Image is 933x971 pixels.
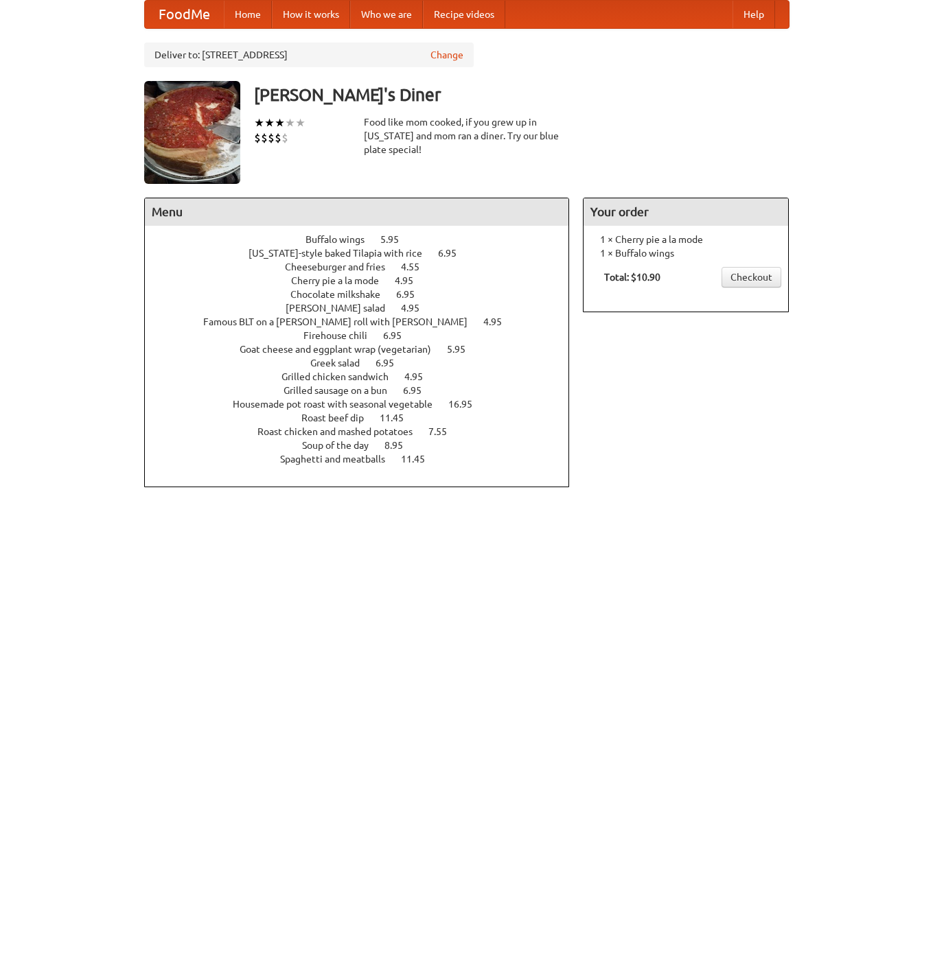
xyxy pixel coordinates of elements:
[310,358,419,368] a: Greek salad 6.95
[145,1,224,28] a: FoodMe
[203,316,527,327] a: Famous BLT on a [PERSON_NAME] roll with [PERSON_NAME] 4.95
[285,261,445,272] a: Cheeseburger and fries 4.55
[203,316,481,327] span: Famous BLT on a [PERSON_NAME] roll with [PERSON_NAME]
[310,358,373,368] span: Greek salad
[254,130,261,145] li: $
[281,371,402,382] span: Grilled chicken sandwich
[303,330,427,341] a: Firehouse chili 6.95
[384,440,417,451] span: 8.95
[249,248,436,259] span: [US_STATE]-style baked Tilapia with rice
[590,246,781,260] li: 1 × Buffalo wings
[240,344,491,355] a: Goat cheese and eggplant wrap (vegetarian) 5.95
[280,454,450,465] a: Spaghetti and meatballs 11.45
[302,440,428,451] a: Soup of the day 8.95
[286,303,445,314] a: [PERSON_NAME] salad 4.95
[404,371,437,382] span: 4.95
[240,344,445,355] span: Goat cheese and eggplant wrap (vegetarian)
[301,412,429,423] a: Roast beef dip 11.45
[145,198,569,226] h4: Menu
[249,248,482,259] a: [US_STATE]-style baked Tilapia with rice 6.95
[291,275,439,286] a: Cherry pie a la mode 4.95
[254,81,790,108] h3: [PERSON_NAME]'s Diner
[396,289,428,300] span: 6.95
[403,385,435,396] span: 6.95
[281,371,448,382] a: Grilled chicken sandwich 4.95
[438,248,470,259] span: 6.95
[447,344,479,355] span: 5.95
[144,43,474,67] div: Deliver to: [STREET_ADDRESS]
[590,233,781,246] li: 1 × Cherry pie a la mode
[430,48,463,62] a: Change
[280,454,399,465] span: Spaghetti and meatballs
[380,234,413,245] span: 5.95
[428,426,461,437] span: 7.55
[722,267,781,288] a: Checkout
[290,289,394,300] span: Chocolate milkshake
[401,303,433,314] span: 4.95
[144,81,240,184] img: angular.jpg
[261,130,268,145] li: $
[291,275,393,286] span: Cherry pie a la mode
[272,1,350,28] a: How it works
[295,115,306,130] li: ★
[401,261,433,272] span: 4.55
[264,115,275,130] li: ★
[281,130,288,145] li: $
[286,303,399,314] span: [PERSON_NAME] salad
[584,198,788,226] h4: Your order
[733,1,775,28] a: Help
[303,330,381,341] span: Firehouse chili
[257,426,472,437] a: Roast chicken and mashed potatoes 7.55
[268,130,275,145] li: $
[604,272,660,283] b: Total: $10.90
[233,399,446,410] span: Housemade pot roast with seasonal vegetable
[285,261,399,272] span: Cheeseburger and fries
[284,385,447,396] a: Grilled sausage on a bun 6.95
[275,130,281,145] li: $
[380,412,417,423] span: 11.45
[284,385,401,396] span: Grilled sausage on a bun
[290,289,440,300] a: Chocolate milkshake 6.95
[306,234,378,245] span: Buffalo wings
[302,440,382,451] span: Soup of the day
[275,115,285,130] li: ★
[383,330,415,341] span: 6.95
[306,234,424,245] a: Buffalo wings 5.95
[285,115,295,130] li: ★
[395,275,427,286] span: 4.95
[483,316,516,327] span: 4.95
[257,426,426,437] span: Roast chicken and mashed potatoes
[350,1,423,28] a: Who we are
[233,399,498,410] a: Housemade pot roast with seasonal vegetable 16.95
[301,412,378,423] span: Roast beef dip
[423,1,505,28] a: Recipe videos
[224,1,272,28] a: Home
[376,358,408,368] span: 6.95
[448,399,486,410] span: 16.95
[364,115,570,156] div: Food like mom cooked, if you grew up in [US_STATE] and mom ran a diner. Try our blue plate special!
[254,115,264,130] li: ★
[401,454,439,465] span: 11.45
